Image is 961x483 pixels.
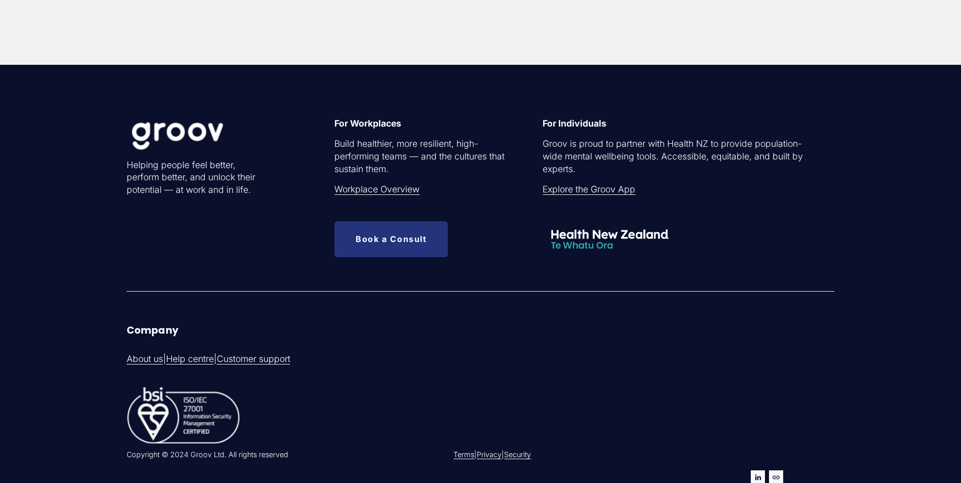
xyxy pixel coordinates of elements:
a: Security [504,450,531,460]
a: Book a Consult [334,221,448,257]
strong: Company [127,324,178,337]
a: Privacy [477,450,502,460]
a: Customer support [217,353,290,366]
a: Terms [453,450,474,460]
p: Build healthier, more resilient, high-performing teams — and the cultures that sustain them. [334,138,507,175]
p: Copyright © 2024 Groov Ltd. All rights reserved [127,450,478,460]
a: Workplace Overview [334,183,419,196]
p: | | [453,450,686,460]
a: Help centre [166,353,214,366]
p: Groov is proud to partner with Health NZ to provide population-wide mental wellbeing tools. Acces... [543,138,804,175]
strong: For Individuals [543,118,606,129]
a: Explore the Groov App [543,183,635,196]
a: About us [127,353,163,366]
p: Helping people feel better, perform better, and unlock their potential — at work and in life. [127,159,270,196]
p: | | [127,353,478,366]
strong: For Workplaces [334,118,401,129]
